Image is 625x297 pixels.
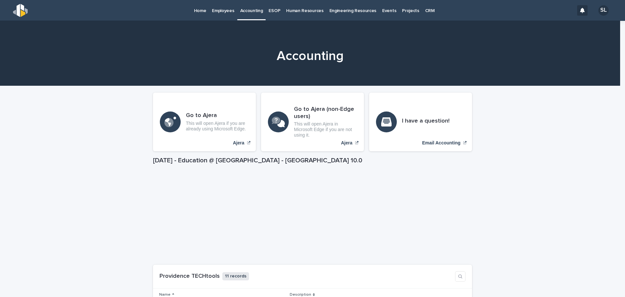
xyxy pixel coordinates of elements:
[369,93,472,151] a: Email Accounting
[402,118,450,125] h3: I have a question!
[153,167,472,265] iframe: October 17, 2024 - Education @ Providence - Ajera 10.0
[13,4,28,17] img: s5b5MGTdWwFoU4EDV7nw
[222,272,249,280] p: 11 records
[160,273,220,280] h1: Providence TECHtools
[341,140,352,146] p: Ajera
[598,5,609,16] div: SL
[153,156,472,164] h1: [DATE] - Education @ [GEOGRAPHIC_DATA] - [GEOGRAPHIC_DATA] 10.0
[294,106,357,120] h3: Go to Ajera (non-Edge users)
[186,121,249,132] p: This will open Ajera if you are already using Microsoft Edge.
[233,140,244,146] p: Ajera
[261,93,364,151] a: Ajera
[294,121,357,138] p: This will open Ajera in Microsoft Edge if you are not using it.
[153,93,256,151] a: Ajera
[151,48,470,64] h1: Accounting
[186,112,249,119] h3: Go to Ajera
[422,140,461,146] p: Email Accounting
